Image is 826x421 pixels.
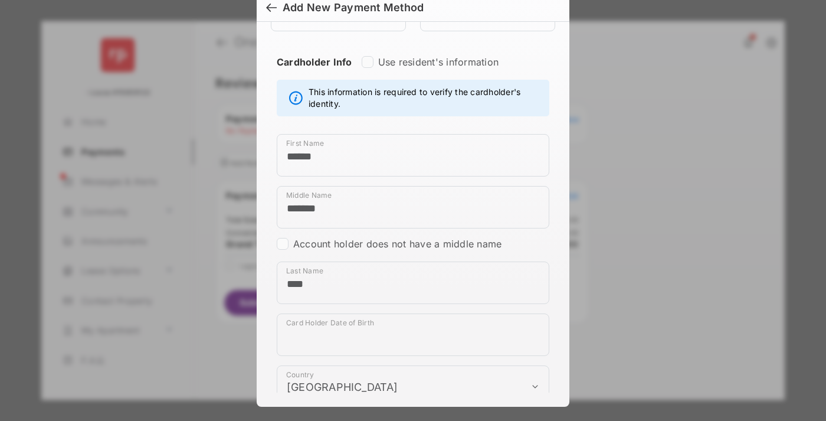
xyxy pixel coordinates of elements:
[277,56,352,89] strong: Cardholder Info
[378,56,499,68] label: Use resident's information
[277,365,549,408] div: payment_method_screening[postal_addresses][country]
[283,1,424,14] div: Add New Payment Method
[293,238,501,250] label: Account holder does not have a middle name
[309,86,543,110] span: This information is required to verify the cardholder's identity.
